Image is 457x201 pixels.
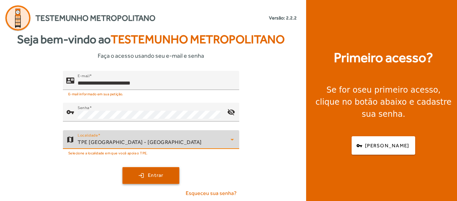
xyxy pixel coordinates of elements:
button: [PERSON_NAME] [352,136,415,155]
span: Faça o acesso usando seu e-mail e senha [98,51,204,60]
strong: seu primeiro acesso [358,85,438,95]
mat-label: Senha [78,105,89,110]
mat-icon: map [66,136,74,144]
span: Esqueceu sua senha? [186,189,237,197]
span: Testemunho Metropolitano [111,33,285,46]
mat-icon: visibility_off [223,104,239,120]
img: Logo Agenda [5,5,30,31]
div: Se for o , clique no botão abaixo e cadastre sua senha. [314,84,453,120]
small: Versão: 2.2.2 [269,14,297,21]
mat-label: Localidade [78,133,98,137]
strong: Primeiro acesso? [334,48,433,68]
mat-hint: Selecione a localidade em que você apoia o TPE. [68,149,148,156]
span: [PERSON_NAME] [365,142,409,150]
button: Entrar [122,167,179,184]
mat-label: E-mail [78,73,89,78]
mat-icon: contact_mail [66,76,74,84]
span: Testemunho Metropolitano [35,12,156,24]
strong: Seja bem-vindo ao [17,31,285,48]
mat-icon: vpn_key [66,108,74,116]
span: TPE [GEOGRAPHIC_DATA] - [GEOGRAPHIC_DATA] [78,139,202,145]
mat-hint: E-mail informado em sua petição. [68,90,123,97]
span: Entrar [148,171,164,179]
